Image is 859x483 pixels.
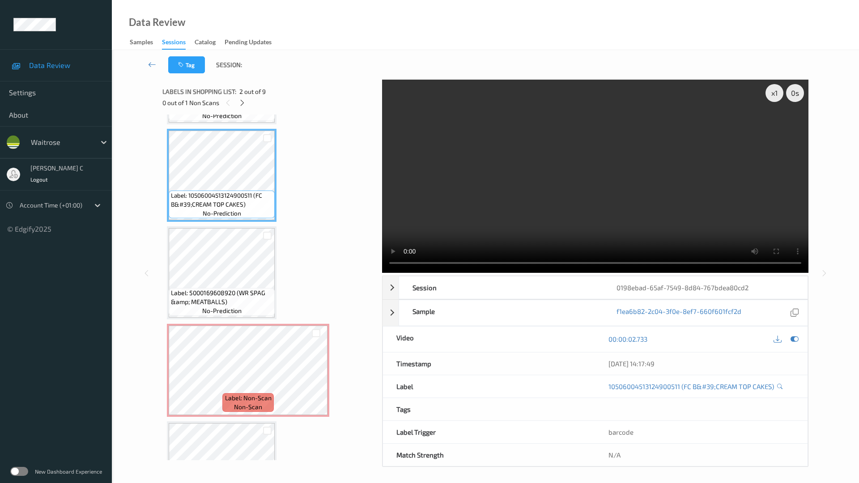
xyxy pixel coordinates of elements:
[162,87,236,96] span: Labels in shopping list:
[202,306,242,315] span: no-prediction
[234,402,262,411] span: non-scan
[225,394,272,402] span: Label: Non-Scan
[383,421,595,443] div: Label Trigger
[786,84,804,102] div: 0 s
[595,444,808,466] div: N/A
[603,276,808,299] div: 0198ebad-65af-7549-8d84-767bdea80cd2
[383,375,595,398] div: Label
[399,300,604,326] div: Sample
[383,444,595,466] div: Match Strength
[203,209,241,218] span: no-prediction
[608,335,647,343] a: 00:00:02.733
[608,359,794,368] div: [DATE] 14:17:49
[383,276,808,299] div: Session0198ebad-65af-7549-8d84-767bdea80cd2
[162,36,195,50] a: Sessions
[171,288,272,306] span: Label: 5000169608920 (WR SPAG &amp; MEATBALLS)
[383,326,595,352] div: Video
[129,18,185,27] div: Data Review
[195,36,225,49] a: Catalog
[239,87,266,96] span: 2 out of 9
[617,307,741,319] a: f1ea6b82-2c04-3f0e-8ef7-660f601fcf2d
[130,36,162,49] a: Samples
[383,398,595,420] div: Tags
[595,421,808,443] div: barcode
[216,60,242,69] span: Session:
[225,36,281,49] a: Pending Updates
[383,352,595,375] div: Timestamp
[162,97,376,108] div: 0 out of 1 Non Scans
[225,38,272,49] div: Pending Updates
[195,38,216,49] div: Catalog
[162,38,186,50] div: Sessions
[202,111,242,120] span: no-prediction
[608,382,774,391] a: 10506004513124900511 (FC B&#39;CREAM TOP CAKES)
[130,38,153,49] div: Samples
[399,276,604,299] div: Session
[765,84,783,102] div: x 1
[383,300,808,326] div: Samplef1ea6b82-2c04-3f0e-8ef7-660f601fcf2d
[171,191,272,209] span: Label: 10506004513124900511 (FC B&#39;CREAM TOP CAKES)
[168,56,205,73] button: Tag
